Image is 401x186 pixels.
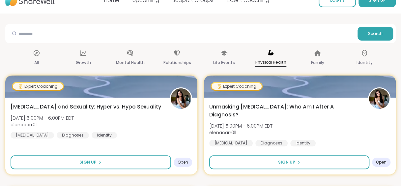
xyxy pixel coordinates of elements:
span: [DATE] 5:00PM - 6:00PM EDT [11,115,74,121]
b: elenacarr0ll [209,129,236,136]
b: elenacarr0ll [11,121,38,128]
div: Identity [92,132,117,139]
span: [MEDICAL_DATA] and Sexuality: Hyper vs. Hypo Sexuality [11,103,161,111]
div: Diagnoses [57,132,89,139]
div: Identity [290,140,316,146]
span: Sign Up [79,159,97,165]
img: elenacarr0ll [171,88,191,109]
p: Identity [357,59,373,67]
div: [MEDICAL_DATA] [11,132,54,139]
span: Unmasking [MEDICAL_DATA]: Who Am I After A Diagnosis? [209,103,361,119]
span: Open [376,160,387,165]
img: elenacarr0ll [369,88,389,109]
p: Physical Health [255,58,286,67]
span: Sign Up [278,159,295,165]
span: Search [368,31,383,37]
button: Sign Up [11,155,171,169]
div: Expert Coaching [212,83,262,90]
div: Diagnoses [255,140,288,146]
p: Mental Health [116,59,145,67]
p: Life Events [213,59,235,67]
button: Search [358,27,393,41]
p: Family [311,59,324,67]
p: Relationships [163,59,191,67]
div: [MEDICAL_DATA] [209,140,253,146]
p: All [34,59,39,67]
span: [DATE] 5:00PM - 6:00PM EDT [209,123,272,129]
span: Open [178,160,188,165]
div: Expert Coaching [13,83,63,90]
button: Sign Up [209,155,370,169]
p: Growth [76,59,91,67]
